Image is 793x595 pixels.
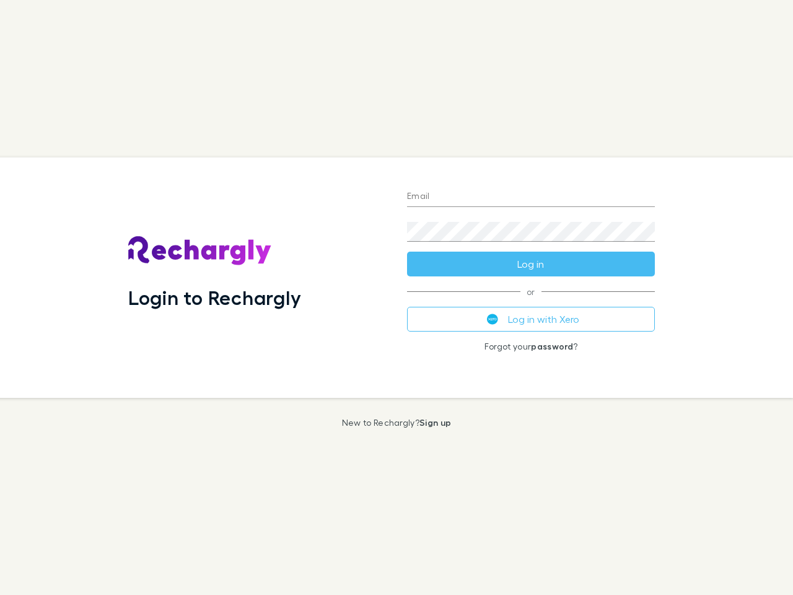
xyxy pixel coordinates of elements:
button: Log in [407,252,655,276]
p: Forgot your ? [407,342,655,351]
h1: Login to Rechargly [128,286,301,309]
a: Sign up [419,417,451,428]
button: Log in with Xero [407,307,655,332]
p: New to Rechargly? [342,418,452,428]
span: or [407,291,655,292]
img: Xero's logo [487,314,498,325]
a: password [531,341,573,351]
img: Rechargly's Logo [128,236,272,266]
